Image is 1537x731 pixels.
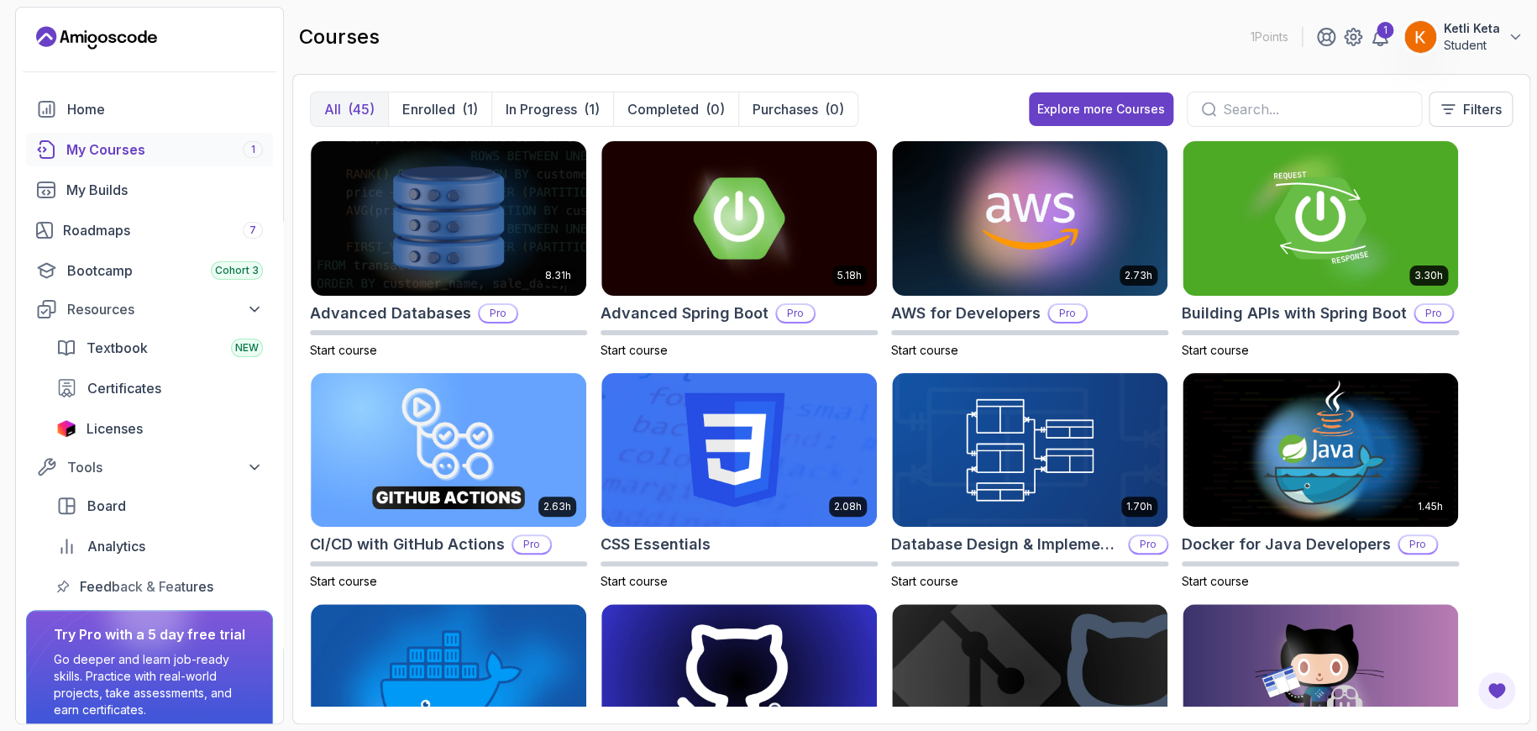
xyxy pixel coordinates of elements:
span: NEW [235,341,259,355]
button: All(45) [311,92,388,126]
div: Roadmaps [63,220,263,240]
h2: courses [299,24,380,50]
a: roadmaps [26,213,273,247]
div: Explore more Courses [1037,101,1165,118]
img: Advanced Spring Boot card [601,141,877,296]
span: Start course [310,343,377,357]
a: licenses [46,412,273,445]
h2: Docker for Java Developers [1182,533,1391,556]
p: Pro [1049,305,1086,322]
p: Purchases [753,99,818,119]
p: 2.08h [834,500,862,513]
p: 3.30h [1414,269,1443,282]
div: My Courses [66,139,263,160]
p: In Progress [506,99,577,119]
a: feedback [46,570,273,603]
button: Filters [1429,92,1513,127]
div: Home [67,99,263,119]
p: Pro [480,305,517,322]
a: certificates [46,371,273,405]
img: Building APIs with Spring Boot card [1183,141,1458,296]
button: Completed(0) [613,92,738,126]
p: Ketli Keta [1444,20,1500,37]
button: user profile imageKetli KetaStudent [1403,20,1524,54]
h2: CSS Essentials [601,533,711,556]
p: Filters [1463,99,1502,119]
p: Pro [513,536,550,553]
span: Start course [310,574,377,588]
h2: AWS for Developers [891,302,1041,325]
span: Board [87,496,126,516]
img: Database Design & Implementation card [892,373,1167,528]
p: Go deeper and learn job-ready skills. Practice with real-world projects, take assessments, and ea... [54,651,245,718]
p: 2.63h [543,500,571,513]
div: Tools [67,457,263,477]
a: courses [26,133,273,166]
button: Resources [26,294,273,324]
p: Pro [1130,536,1167,553]
span: Feedback & Features [80,576,213,597]
p: Pro [1415,305,1452,322]
h2: Advanced Databases [310,302,471,325]
span: Start course [601,343,668,357]
a: bootcamp [26,254,273,287]
span: Start course [891,574,958,588]
h2: Building APIs with Spring Boot [1182,302,1407,325]
p: 1.70h [1126,500,1152,513]
input: Search... [1223,99,1408,119]
p: Pro [1399,536,1436,553]
p: All [324,99,341,119]
button: In Progress(1) [491,92,613,126]
a: builds [26,173,273,207]
span: Start course [1182,574,1249,588]
div: My Builds [66,180,263,200]
p: Completed [627,99,699,119]
img: jetbrains icon [56,420,76,437]
p: Student [1444,37,1500,54]
p: 8.31h [545,269,571,282]
div: 1 [1377,22,1393,39]
a: board [46,489,273,523]
h2: Advanced Spring Boot [601,302,768,325]
p: 1 Points [1251,29,1288,45]
img: AWS for Developers card [892,141,1167,296]
img: CSS Essentials card [601,373,877,528]
p: Enrolled [402,99,455,119]
img: Docker for Java Developers card [1183,373,1458,528]
a: analytics [46,529,273,563]
span: Start course [601,574,668,588]
div: (1) [462,99,478,119]
button: Explore more Courses [1029,92,1173,126]
div: (45) [348,99,375,119]
span: Certificates [87,378,161,398]
button: Open Feedback Button [1477,671,1517,711]
img: user profile image [1404,21,1436,53]
span: Start course [1182,343,1249,357]
h2: CI/CD with GitHub Actions [310,533,505,556]
span: Textbook [87,338,148,358]
a: home [26,92,273,126]
span: Start course [891,343,958,357]
p: 2.73h [1125,269,1152,282]
span: Analytics [87,536,145,556]
div: (0) [825,99,844,119]
div: (1) [584,99,600,119]
div: Resources [67,299,263,319]
span: Licenses [87,418,143,439]
img: Advanced Databases card [311,141,586,296]
button: Tools [26,452,273,482]
p: Pro [777,305,814,322]
a: Landing page [36,24,157,51]
div: (0) [706,99,725,119]
p: 1.45h [1418,500,1443,513]
span: 7 [249,224,256,237]
button: Purchases(0) [738,92,858,126]
button: Enrolled(1) [388,92,491,126]
img: CI/CD with GitHub Actions card [311,373,586,528]
span: Cohort 3 [215,264,259,277]
div: Bootcamp [67,260,263,281]
a: textbook [46,331,273,365]
span: 1 [251,143,255,156]
a: 1 [1370,27,1390,47]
